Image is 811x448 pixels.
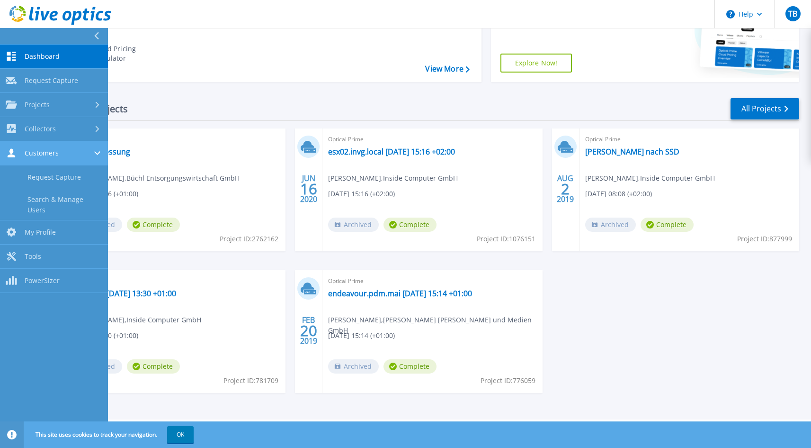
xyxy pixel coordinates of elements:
span: Dashboard [25,52,60,61]
span: Complete [383,218,437,232]
span: Complete [127,359,180,374]
span: Optical Prime [71,134,280,145]
span: Request Capture [25,76,78,85]
button: OK [167,426,194,443]
span: PowerSizer [25,276,60,285]
span: [PERSON_NAME] , Inside Computer GmbH [328,173,458,183]
span: Projects [25,101,50,109]
span: Complete [383,359,437,374]
span: Customers [25,149,59,157]
span: 2 [561,185,570,193]
div: Cloud Pricing Calculator [93,44,169,63]
a: View More [425,64,469,73]
span: Project ID: 877999 [737,234,792,244]
a: STOHV02 [DATE] 13:30 +01:00 [71,289,176,298]
span: Optical Prime [328,276,536,286]
a: All Projects [731,98,799,119]
span: Optical Prime [585,134,793,145]
span: [DATE] 15:16 (+02:00) [328,189,395,199]
span: Complete [641,218,694,232]
span: Project ID: 1076151 [477,234,535,244]
span: [PERSON_NAME] , Inside Computer GmbH [71,315,201,325]
span: Tools [25,252,41,261]
span: Optical Prime [71,276,280,286]
span: Archived [328,359,379,374]
span: [PERSON_NAME] , Inside Computer GmbH [585,173,715,183]
span: Project ID: 781709 [223,375,278,386]
div: AUG 2019 [556,172,574,206]
a: Explore Now! [500,54,572,73]
span: [DATE] 08:08 (+02:00) [585,189,652,199]
a: endeavour.pdm.mai [DATE] 15:14 +01:00 [328,289,472,298]
span: This site uses cookies to track your navigation. [26,426,194,443]
a: [PERSON_NAME] nach SSD [585,147,679,156]
span: 16 [300,185,317,193]
span: [PERSON_NAME] , [PERSON_NAME] [PERSON_NAME] und Medien GmbH [328,315,542,336]
span: Project ID: 776059 [481,375,535,386]
span: 20 [300,327,317,335]
span: Project ID: 2762162 [220,234,278,244]
span: Optical Prime [328,134,536,145]
span: Complete [127,218,180,232]
a: Cloud Pricing Calculator [67,42,173,65]
span: Archived [328,218,379,232]
span: Collectors [25,125,56,133]
div: JUN 2020 [300,172,318,206]
div: FEB 2019 [300,313,318,348]
span: [DATE] 15:14 (+01:00) [328,330,395,341]
span: [PERSON_NAME] , Büchl Entsorgungswirtschaft GmbH [71,173,240,183]
span: TB [788,10,797,18]
span: My Profile [25,228,56,237]
span: Archived [585,218,636,232]
a: esx02.invg.local [DATE] 15:16 +02:00 [328,147,455,156]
